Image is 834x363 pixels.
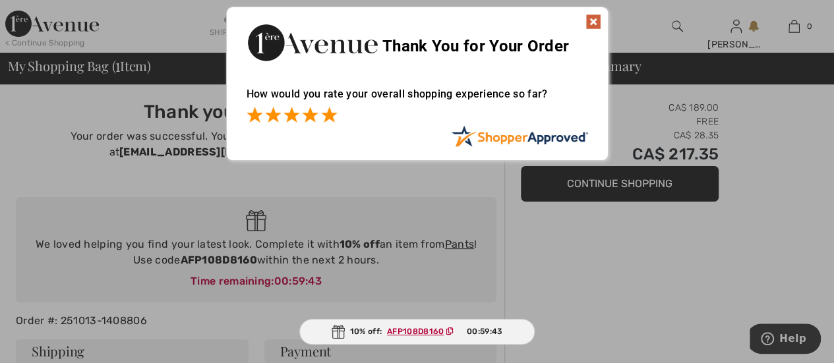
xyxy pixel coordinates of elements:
[585,14,601,30] img: x
[30,9,57,21] span: Help
[332,325,345,339] img: Gift.svg
[467,325,502,337] span: 00:59:43
[247,74,588,125] div: How would you rate your overall shopping experience so far?
[299,319,535,345] div: 10% off:
[382,37,569,55] span: Thank You for Your Order
[247,20,378,65] img: Thank You for Your Order
[387,327,444,336] ins: AFP108D8160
